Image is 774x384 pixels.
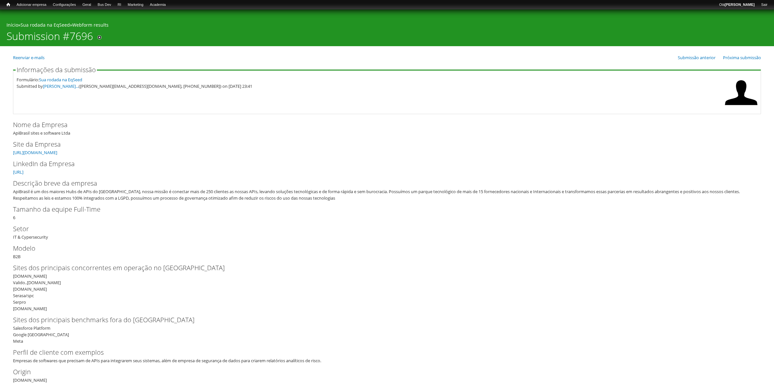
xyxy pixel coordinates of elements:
a: Sua rodada na EqSeed [39,77,82,83]
span: Início [7,2,10,7]
div: [DOMAIN_NAME] Valido..[DOMAIN_NAME] [DOMAIN_NAME] Serasa/spc Serpro [DOMAIN_NAME] [13,273,757,312]
a: RI [114,2,125,8]
label: Setor [13,224,750,234]
a: Submissão anterior [678,55,715,60]
div: Empresas de softwares que precisam de APIs para integrarem seus sistemas, além de empresa de segu... [13,357,757,364]
label: Nome da Empresa [13,120,750,130]
legend: Informações da submissão [16,67,97,73]
a: Webform results [72,22,109,28]
div: B2B [13,244,761,260]
label: Site da Empresa [13,139,750,149]
a: Configurações [50,2,79,8]
a: Adicionar empresa [13,2,50,8]
a: Geral [79,2,94,8]
strong: [PERSON_NAME] [725,3,754,7]
a: [URL][DOMAIN_NAME] [13,150,57,155]
label: Sites dos principais concorrentes em operação no [GEOGRAPHIC_DATA] [13,263,750,273]
div: Salesforce Platform Google [GEOGRAPHIC_DATA] Meta [13,315,761,344]
a: Bus Dev [94,2,114,8]
a: [PERSON_NAME]... [43,83,79,89]
div: [DOMAIN_NAME] [13,367,761,383]
a: Sair [758,2,771,8]
a: Início [3,2,13,8]
div: 6 [13,205,761,221]
a: Academia [147,2,169,8]
div: » » [7,22,767,30]
a: Próxima submissão [723,55,761,60]
div: IT & Cypersecurity [13,224,761,240]
a: Início [7,22,18,28]
div: Submitted by ([PERSON_NAME][EMAIL_ADDRESS][DOMAIN_NAME], [PHONE_NUMBER]) on [DATE] 23:41 [17,83,722,89]
a: Olá[PERSON_NAME] [716,2,758,8]
div: Formulário: [17,76,722,83]
a: Reenviar e-mails [13,55,45,60]
img: Foto de Alexandre da silva spinola Fagundes [725,76,757,109]
h1: Submission #7696 [7,30,93,46]
a: Marketing [125,2,147,8]
label: Tamanho da equipe Full-Time [13,205,750,214]
label: Sites dos principais benchmarks fora do [GEOGRAPHIC_DATA] [13,315,750,325]
a: Ver perfil do usuário. [725,104,757,110]
div: ApiBrasil sites e software Ltda [13,120,761,136]
div: ApiBrasil é um dos maiores Hubs de APIs do [GEOGRAPHIC_DATA], nossa missão é conectar mais de 250... [13,188,757,201]
label: Origin [13,367,750,377]
a: [URL] [13,169,23,175]
label: LinkedIn da Empresa [13,159,750,169]
a: Sua rodada na EqSeed [20,22,70,28]
label: Modelo [13,244,750,253]
label: Descrição breve da empresa [13,179,750,188]
label: Perfil de cliente com exemplos [13,348,750,357]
